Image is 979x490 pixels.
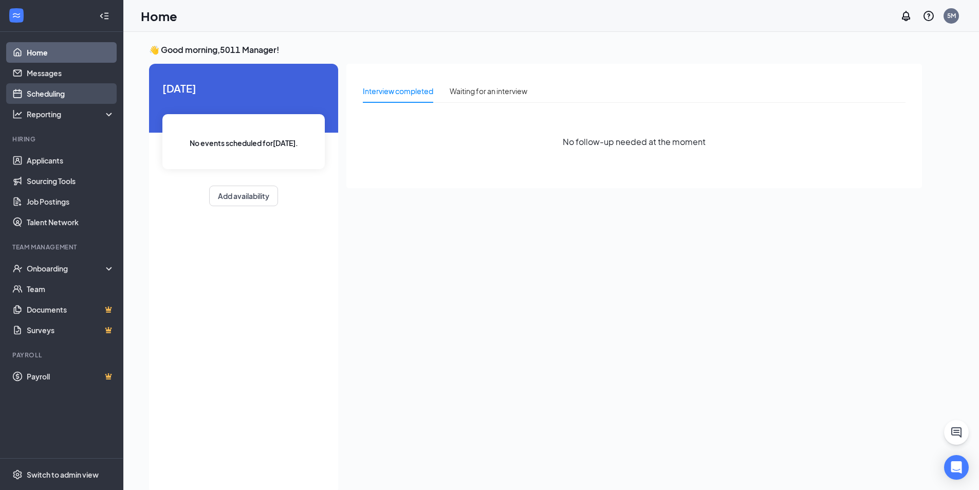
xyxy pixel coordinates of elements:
[141,7,177,25] h1: Home
[27,366,115,387] a: PayrollCrown
[190,137,298,149] span: No events scheduled for [DATE] .
[27,469,99,480] div: Switch to admin view
[363,85,433,97] div: Interview completed
[944,455,969,480] div: Open Intercom Messenger
[563,135,706,148] span: No follow-up needed at the moment
[209,186,278,206] button: Add availability
[99,11,109,21] svg: Collapse
[12,135,113,143] div: Hiring
[27,83,115,104] a: Scheduling
[11,10,22,21] svg: WorkstreamLogo
[27,42,115,63] a: Home
[27,171,115,191] a: Sourcing Tools
[944,420,969,445] button: ChatActive
[950,426,963,439] svg: ChatActive
[27,63,115,83] a: Messages
[27,150,115,171] a: Applicants
[12,109,23,119] svg: Analysis
[12,243,113,251] div: Team Management
[12,351,113,359] div: Payroll
[900,10,912,22] svg: Notifications
[27,320,115,340] a: SurveysCrown
[27,109,115,119] div: Reporting
[12,263,23,274] svg: UserCheck
[27,263,106,274] div: Onboarding
[27,279,115,299] a: Team
[12,469,23,480] svg: Settings
[947,11,956,20] div: 5M
[27,212,115,232] a: Talent Network
[27,191,115,212] a: Job Postings
[27,299,115,320] a: DocumentsCrown
[450,85,527,97] div: Waiting for an interview
[922,10,935,22] svg: QuestionInfo
[149,44,922,56] h3: 👋 Good morning, 5011 Manager !
[162,80,325,96] span: [DATE]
